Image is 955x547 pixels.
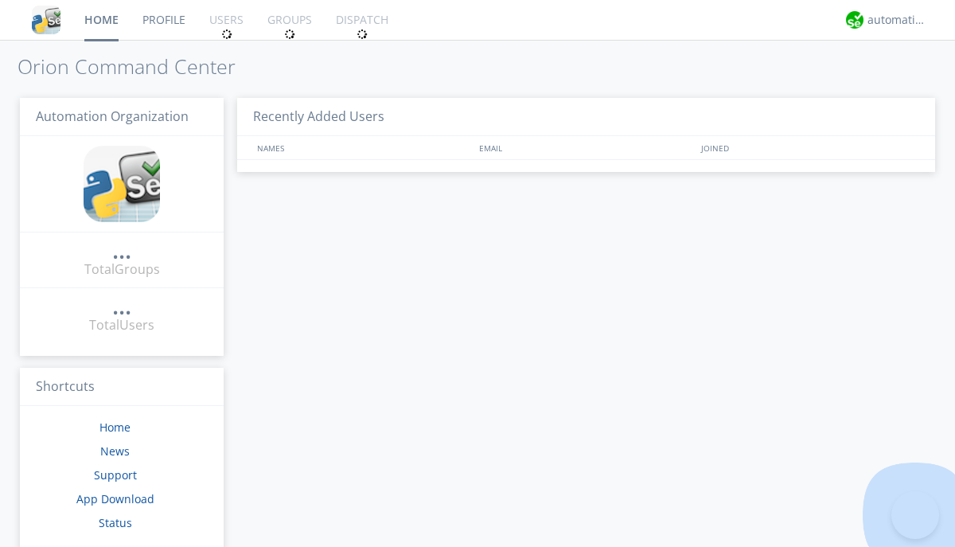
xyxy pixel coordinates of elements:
[221,29,232,40] img: spin.svg
[112,298,131,316] a: ...
[89,316,154,334] div: Total Users
[76,491,154,506] a: App Download
[84,260,160,279] div: Total Groups
[99,515,132,530] a: Status
[253,136,471,159] div: NAMES
[112,242,131,260] a: ...
[357,29,368,40] img: spin.svg
[475,136,697,159] div: EMAIL
[100,443,130,459] a: News
[237,98,935,137] h3: Recently Added Users
[891,491,939,539] iframe: Toggle Customer Support
[697,136,920,159] div: JOINED
[112,242,131,258] div: ...
[846,11,863,29] img: d2d01cd9b4174d08988066c6d424eccd
[99,420,131,435] a: Home
[112,298,131,314] div: ...
[867,12,927,28] div: automation+atlas
[32,6,60,34] img: cddb5a64eb264b2086981ab96f4c1ba7
[94,467,137,483] a: Support
[20,368,224,407] h3: Shortcuts
[84,146,160,222] img: cddb5a64eb264b2086981ab96f4c1ba7
[284,29,295,40] img: spin.svg
[36,107,189,125] span: Automation Organization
